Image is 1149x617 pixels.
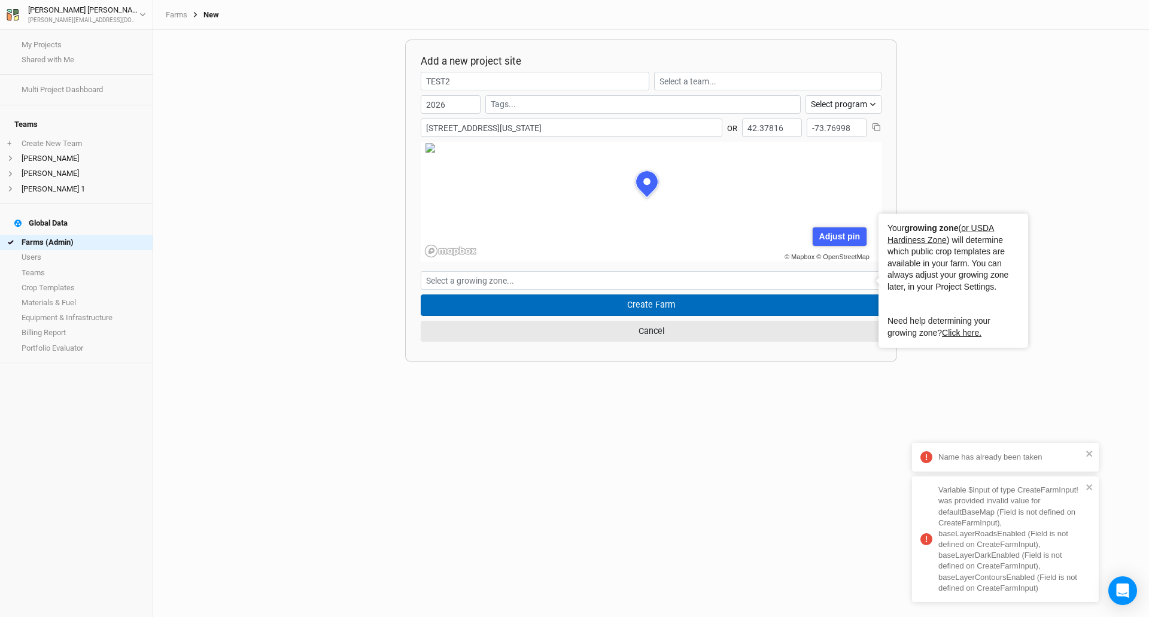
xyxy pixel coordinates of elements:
[421,72,649,90] input: Project/Farm Name
[421,321,881,342] button: Cancel
[421,55,881,67] h2: Add a new project site
[28,16,139,25] div: [PERSON_NAME][EMAIL_ADDRESS][DOMAIN_NAME]
[421,118,722,137] input: Address (123 James St...)
[6,4,147,25] button: [PERSON_NAME] [PERSON_NAME][PERSON_NAME][EMAIL_ADDRESS][DOMAIN_NAME]
[7,113,145,136] h4: Teams
[187,10,219,20] div: New
[785,253,814,260] a: © Mapbox
[421,271,881,290] input: Select a growing zone...
[654,72,881,90] input: Select a team...
[421,294,881,315] button: Create Farm
[1086,448,1094,458] button: close
[727,123,737,134] div: OR
[938,452,1082,463] div: Name has already been taken
[805,95,881,114] button: Select program
[871,122,881,132] button: Copy
[816,253,870,260] a: © OpenStreetMap
[807,118,867,137] input: Longitude
[938,485,1082,594] div: Variable $input of type CreateFarmInput! was provided invalid value for defaultBaseMap (Field is ...
[28,4,139,16] div: [PERSON_NAME] [PERSON_NAME]
[1108,576,1137,605] div: Open Intercom Messenger
[166,10,187,20] a: Farms
[811,98,867,111] div: Select program
[424,244,477,258] a: Mapbox logo
[742,118,802,137] input: Latitude
[887,315,1019,339] div: Need help determining your growing zone?
[421,95,481,114] input: Start Year
[1086,481,1094,492] button: close
[813,227,866,246] div: Adjust pin
[887,223,1019,293] div: Your ( ) will determine which public crop templates are available in your farm. You can always ad...
[904,223,958,233] b: growing zone
[7,139,11,148] span: +
[491,98,795,111] input: Tags...
[942,328,981,338] a: Click here.
[14,218,68,228] div: Global Data
[887,223,994,245] a: or USDA Hardiness Zone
